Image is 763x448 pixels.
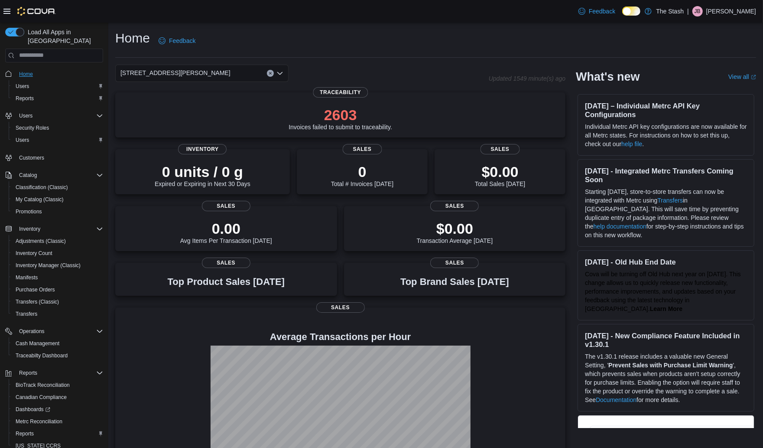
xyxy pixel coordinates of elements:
[12,93,103,104] span: Reports
[19,370,37,376] span: Reports
[16,224,44,234] button: Inventory
[178,144,227,154] span: Inventory
[12,297,103,307] span: Transfers (Classic)
[9,337,107,350] button: Cash Management
[12,272,103,283] span: Manifests
[12,392,103,402] span: Canadian Compliance
[267,70,274,77] button: Clear input
[180,220,272,244] div: Avg Items Per Transaction [DATE]
[19,172,37,179] span: Catalog
[16,326,103,337] span: Operations
[12,404,103,415] span: Dashboards
[475,163,525,187] div: Total Sales [DATE]
[430,258,479,268] span: Sales
[16,152,103,163] span: Customers
[16,111,36,121] button: Users
[12,248,56,258] a: Inventory Count
[687,6,689,16] p: |
[12,194,67,205] a: My Catalog (Classic)
[16,250,52,257] span: Inventory Count
[202,258,250,268] span: Sales
[16,418,62,425] span: Metrc Reconciliation
[19,226,40,232] span: Inventory
[12,206,103,217] span: Promotions
[16,274,38,281] span: Manifests
[16,368,103,378] span: Reports
[16,137,29,144] span: Users
[576,70,640,84] h2: What's new
[481,144,520,154] span: Sales
[695,6,701,16] span: JB
[12,338,63,349] a: Cash Management
[12,416,66,427] a: Metrc Reconciliation
[12,392,70,402] a: Canadian Compliance
[12,248,103,258] span: Inventory Count
[585,352,747,404] p: The v1.30.1 release includes a valuable new General Setting, ' ', which prevents sales when produ...
[621,141,642,147] a: help file
[9,80,107,92] button: Users
[9,308,107,320] button: Transfers
[9,259,107,271] button: Inventory Manager (Classic)
[575,3,619,20] a: Feedback
[12,350,71,361] a: Traceabilty Dashboard
[16,69,36,79] a: Home
[115,29,150,47] h1: Home
[12,236,103,246] span: Adjustments (Classic)
[12,93,37,104] a: Reports
[16,430,34,437] span: Reports
[2,68,107,80] button: Home
[12,260,103,271] span: Inventory Manager (Classic)
[12,182,103,193] span: Classification (Classic)
[12,135,32,145] a: Users
[594,223,646,230] a: help documentation
[12,380,103,390] span: BioTrack Reconciliation
[289,106,392,131] div: Invoices failed to submit to traceability.
[12,194,103,205] span: My Catalog (Classic)
[9,284,107,296] button: Purchase Orders
[180,220,272,237] p: 0.00
[2,223,107,235] button: Inventory
[16,196,64,203] span: My Catalog (Classic)
[16,298,59,305] span: Transfers (Classic)
[9,296,107,308] button: Transfers (Classic)
[2,169,107,181] button: Catalog
[9,92,107,105] button: Reports
[12,380,73,390] a: BioTrack Reconciliation
[12,123,52,133] a: Security Roles
[9,391,107,403] button: Canadian Compliance
[122,332,558,342] h4: Average Transactions per Hour
[120,68,231,78] span: [STREET_ADDRESS][PERSON_NAME]
[12,309,41,319] a: Transfers
[9,193,107,206] button: My Catalog (Classic)
[155,163,250,180] p: 0 units / 0 g
[19,328,45,335] span: Operations
[12,81,32,92] a: Users
[9,206,107,218] button: Promotions
[12,206,45,217] a: Promotions
[9,271,107,284] button: Manifests
[16,406,50,413] span: Dashboards
[16,262,81,269] span: Inventory Manager (Classic)
[12,81,103,92] span: Users
[692,6,703,16] div: Jeremy Briscoe
[12,272,41,283] a: Manifests
[16,352,68,359] span: Traceabilty Dashboard
[706,6,756,16] p: [PERSON_NAME]
[289,106,392,124] p: 2603
[9,403,107,415] a: Dashboards
[331,163,393,180] p: 0
[16,326,48,337] button: Operations
[12,404,54,415] a: Dashboards
[400,277,509,287] h3: Top Brand Sales [DATE]
[2,367,107,379] button: Reports
[608,362,733,369] strong: Prevent Sales with Purchase Limit Warning
[9,247,107,259] button: Inventory Count
[202,201,250,211] span: Sales
[650,305,682,312] a: Learn More
[12,135,103,145] span: Users
[417,220,493,244] div: Transaction Average [DATE]
[316,302,365,313] span: Sales
[12,297,62,307] a: Transfers (Classic)
[16,208,42,215] span: Promotions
